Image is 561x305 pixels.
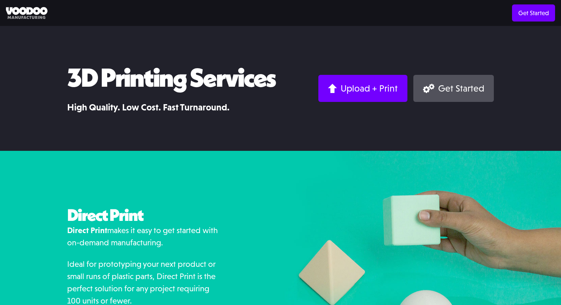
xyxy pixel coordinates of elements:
img: Gears [423,84,434,93]
a: Get Started [512,4,555,21]
div: Get Started [438,83,484,94]
img: Voodoo Manufacturing logo [6,7,47,19]
strong: Direct Print [67,226,107,235]
h1: 3D Printing Services [67,63,275,92]
p: makes it easy to get started with on-demand manufacturing. [67,224,224,249]
h2: Direct Print [67,206,224,225]
h3: High Quality. Low Cost. Fast Turnaround. [67,101,275,114]
img: Arrow up [328,84,337,93]
a: Get Started [413,75,494,102]
a: Upload + Print [318,75,407,102]
div: Upload + Print [341,83,398,94]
